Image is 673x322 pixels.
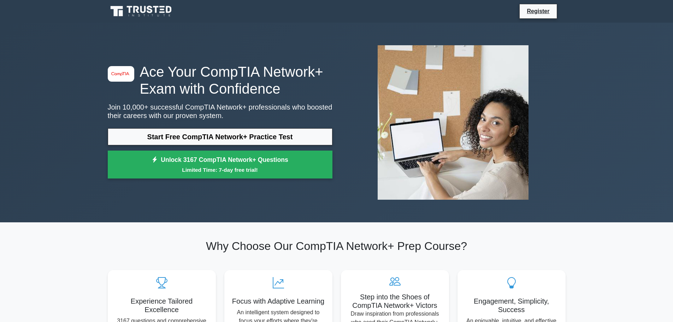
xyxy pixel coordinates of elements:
p: Join 10,000+ successful CompTIA Network+ professionals who boosted their careers with our proven ... [108,103,332,120]
a: Start Free CompTIA Network+ Practice Test [108,128,332,145]
h5: Focus with Adaptive Learning [230,297,327,305]
small: Limited Time: 7-day free trial! [117,166,324,174]
h5: Engagement, Simplicity, Success [463,297,560,314]
h2: Why Choose Our CompTIA Network+ Prep Course? [108,239,566,253]
h1: Ace Your CompTIA Network+ Exam with Confidence [108,63,332,97]
h5: Experience Tailored Excellence [113,297,210,314]
a: Unlock 3167 CompTIA Network+ QuestionsLimited Time: 7-day free trial! [108,151,332,179]
h5: Step into the Shoes of CompTIA Network+ Victors [347,293,443,310]
a: Register [523,7,554,16]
